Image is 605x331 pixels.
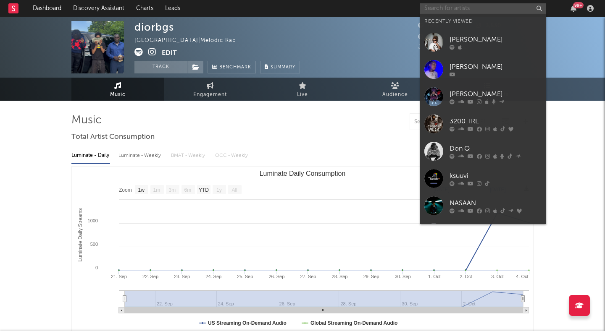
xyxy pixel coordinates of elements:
[424,16,542,26] div: Recently Viewed
[491,274,503,279] text: 3. Oct
[420,110,546,138] a: 3200 TRE
[118,149,163,163] div: Luminate - Weekly
[418,44,467,50] span: Jump Score: 70.2
[119,187,132,193] text: Zoom
[199,187,209,193] text: YTD
[134,36,246,46] div: [GEOGRAPHIC_DATA] | Melodic Rap
[256,78,349,101] a: Live
[110,90,126,100] span: Music
[420,192,546,219] a: NASAAN
[138,187,145,193] text: 1w
[571,5,576,12] button: 99+
[418,23,439,29] span: 605
[418,34,495,40] span: 3,972 Monthly Listeners
[450,89,542,99] div: [PERSON_NAME]
[208,61,256,73] a: Benchmark
[184,187,192,193] text: 6m
[142,274,158,279] text: 22. Sep
[193,90,227,100] span: Engagement
[450,116,542,126] div: 3200 TRE
[420,165,546,192] a: ksuuvi
[134,61,187,73] button: Track
[450,143,542,154] div: Don Q
[88,218,98,223] text: 1000
[231,187,237,193] text: All
[382,90,408,100] span: Audience
[71,132,155,142] span: Total Artist Consumption
[95,265,98,270] text: 0
[71,149,110,163] div: Luminate - Daily
[90,242,98,247] text: 500
[516,274,528,279] text: 4. Oct
[237,274,253,279] text: 25. Sep
[169,187,176,193] text: 3m
[208,320,287,326] text: US Streaming On-Demand Audio
[450,34,542,44] div: [PERSON_NAME]
[260,61,300,73] button: Summary
[310,320,398,326] text: Global Streaming On-Demand Audio
[420,138,546,165] a: Don Q
[271,65,295,70] span: Summary
[450,171,542,181] div: ksuuvi
[260,170,346,177] text: Luminate Daily Consumption
[300,274,316,279] text: 27. Sep
[363,274,379,279] text: 29. Sep
[349,78,441,101] a: Audience
[460,274,472,279] text: 2. Oct
[420,56,546,83] a: [PERSON_NAME]
[420,83,546,110] a: [PERSON_NAME]
[164,78,256,101] a: Engagement
[450,198,542,208] div: NASAAN
[410,119,499,125] input: Search by song name or URL
[111,274,127,279] text: 21. Sep
[420,219,546,247] a: Big Ro6
[332,274,348,279] text: 28. Sep
[134,21,174,33] div: diorbgs
[77,208,83,261] text: Luminate Daily Streams
[153,187,160,193] text: 1m
[174,274,190,279] text: 23. Sep
[450,62,542,72] div: [PERSON_NAME]
[216,187,222,193] text: 1y
[71,78,164,101] a: Music
[573,2,584,8] div: 99 +
[205,274,221,279] text: 24. Sep
[395,274,411,279] text: 30. Sep
[219,63,251,73] span: Benchmark
[420,3,546,14] input: Search for artists
[428,274,440,279] text: 1. Oct
[297,90,308,100] span: Live
[420,29,546,56] a: [PERSON_NAME]
[268,274,284,279] text: 26. Sep
[162,48,177,58] button: Edit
